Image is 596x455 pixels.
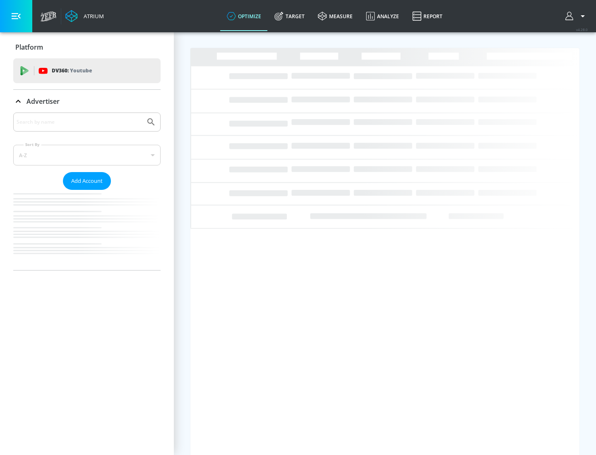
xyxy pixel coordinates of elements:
[13,58,161,83] div: DV360: Youtube
[406,1,449,31] a: Report
[220,1,268,31] a: optimize
[26,97,60,106] p: Advertiser
[17,117,142,127] input: Search by name
[13,113,161,270] div: Advertiser
[63,172,111,190] button: Add Account
[13,190,161,270] nav: list of Advertiser
[65,10,104,22] a: Atrium
[15,43,43,52] p: Platform
[311,1,359,31] a: measure
[13,36,161,59] div: Platform
[71,176,103,186] span: Add Account
[268,1,311,31] a: Target
[13,145,161,165] div: A-Z
[24,142,41,147] label: Sort By
[359,1,406,31] a: Analyze
[52,66,92,75] p: DV360:
[13,90,161,113] div: Advertiser
[576,27,588,32] span: v 4.28.0
[70,66,92,75] p: Youtube
[80,12,104,20] div: Atrium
